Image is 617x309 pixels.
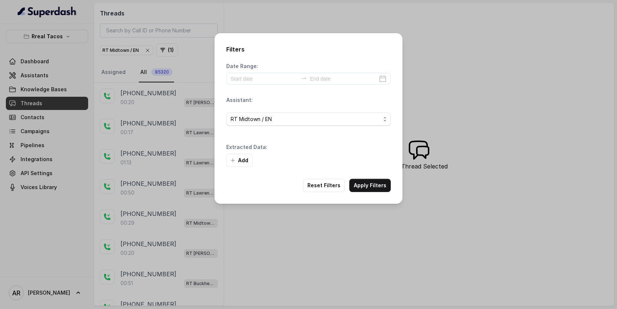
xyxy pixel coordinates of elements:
[226,143,267,151] p: Extracted Data:
[301,75,307,81] span: swap-right
[226,45,391,54] h2: Filters
[231,115,380,124] span: RT Midtown / EN
[226,154,253,167] button: Add
[226,63,258,70] p: Date Range:
[226,96,253,104] p: Assistant:
[231,75,298,83] input: Start date
[226,113,391,126] button: RT Midtown / EN
[349,179,391,192] button: Apply Filters
[301,75,307,81] span: to
[303,179,345,192] button: Reset Filters
[310,75,378,83] input: End date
